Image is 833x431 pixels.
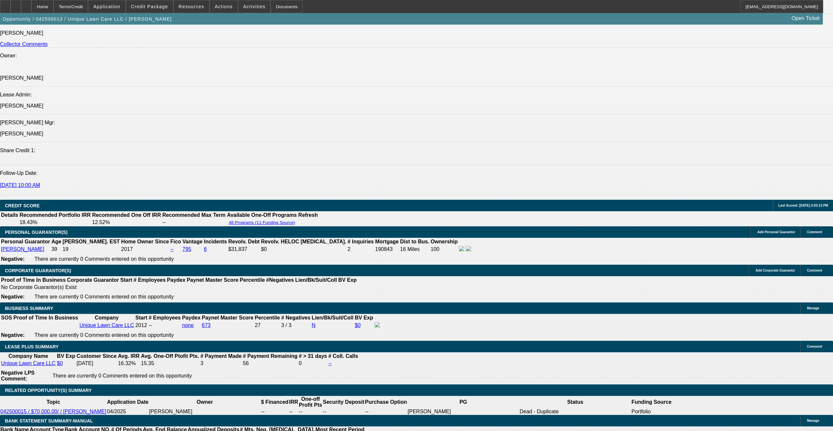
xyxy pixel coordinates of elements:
[1,332,25,338] b: Negative:
[756,269,795,272] span: Add Corporate Guarantor
[3,16,172,22] span: Opportunity / 042500013 / Unique Lawn Care LLC / [PERSON_NAME]
[51,239,61,244] b: Age
[187,277,238,283] b: Paynet Master Score
[92,212,161,218] th: Recommended One Off IRR
[407,396,519,408] th: PG
[338,277,357,283] b: BV Exp
[53,373,192,379] span: There are currently 0 Comments entered on this opportunity
[459,246,464,251] img: facebook-icon.png
[289,396,299,408] th: IRR
[430,239,458,244] b: Ownership
[215,4,233,9] span: Actions
[298,212,318,218] th: Refresh
[355,315,373,320] b: BV Exp
[19,219,91,226] td: 18.43%
[240,277,265,283] b: Percentile
[778,204,828,207] span: Last Scored: [DATE] 3:03:13 PM
[13,315,78,321] th: Proof of Time In Business
[228,246,260,253] td: $31,837
[400,239,429,244] b: Dist to Bus.
[1,315,12,321] th: SOS
[1,360,55,366] a: Unique Lawn Care LLC
[134,277,166,283] b: # Employees
[79,322,134,328] a: Unique Lawn Care LLC
[355,322,361,328] a: $0
[807,419,819,422] span: Manage
[807,345,822,348] span: Comment
[757,230,795,234] span: Add Personal Guarantor
[328,353,358,359] b: # Coll. Calls
[202,315,253,320] b: Paynet Master Score
[789,13,822,24] a: Open Ticket
[135,315,147,320] b: Start
[126,0,173,13] button: Credit Package
[204,246,207,252] a: 6
[19,212,91,218] th: Recommended Portfolio IRR
[93,4,120,9] span: Application
[5,203,40,208] span: CREDIT SCORE
[807,306,819,310] span: Manage
[149,408,261,415] td: [PERSON_NAME]
[255,322,280,328] div: 27
[162,212,226,218] th: Recommended Max Term
[118,360,140,367] td: 16.32%
[1,284,360,291] td: No Corporate Guarantor(s) Exist
[57,353,75,359] b: BV Exp
[261,239,346,244] b: Revolv. HELOC [MEDICAL_DATA].
[5,344,59,349] span: LEASE PLUS SUMMARY
[121,239,169,244] b: Home Owner Since
[204,239,227,244] b: Incidents
[5,268,71,273] span: CORPORATE GUARANTOR(S)
[261,246,347,253] td: $0
[365,396,407,408] th: Purchase Option
[281,315,310,320] b: # Negatives
[34,256,174,262] span: There are currently 0 Comments entered on this opportunity
[430,246,458,253] td: 100
[5,230,68,235] span: PERSONAL GUARANTOR(S)
[62,246,120,253] td: 19
[1,212,18,218] th: Details
[51,246,61,253] td: 39
[631,396,672,408] th: Funding Source
[519,396,631,408] th: Status
[5,388,92,393] span: RELATED OPPORTUNITY(S) SUMMARY
[131,4,168,9] span: Credit Package
[5,306,53,311] span: BUSINESS SUMMARY
[5,418,93,423] span: BANK STATEMENT SUMMARY-MANUAL
[261,396,289,408] th: $ Financed
[174,0,209,13] button: Resources
[243,353,297,359] b: # Payment Remaining
[466,246,471,251] img: linkedin-icon.png
[375,322,380,327] img: facebook-icon.png
[182,315,200,320] b: Paydex
[149,315,181,320] b: # Employees
[1,294,25,299] b: Negative:
[92,219,161,226] td: 12.52%
[107,396,149,408] th: Application Date
[347,246,374,253] td: 2
[120,277,132,283] b: Start
[1,246,44,252] a: [PERSON_NAME]
[227,212,297,218] th: Available One-Off Programs
[149,396,261,408] th: Owner
[135,322,147,329] td: 2012
[202,322,211,328] a: 673
[34,294,174,299] span: There are currently 0 Comments entered on this opportunity
[312,322,316,328] a: N
[519,408,631,415] td: Dead - Duplicate
[141,353,199,359] b: Avg. One-Off Ptofit Pts.
[261,408,289,415] td: --
[170,239,181,244] b: Fico
[365,408,407,415] td: --
[807,230,822,234] span: Comment
[182,322,194,328] a: none
[162,219,226,226] td: --
[63,239,120,244] b: [PERSON_NAME]. EST
[200,360,242,367] td: 3
[77,353,117,359] b: Customer Since
[298,360,327,367] td: 0
[407,408,519,415] td: [PERSON_NAME]
[228,239,260,244] b: Revolv. Debt
[1,239,50,244] b: Personal Guarantor
[298,408,322,415] td: --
